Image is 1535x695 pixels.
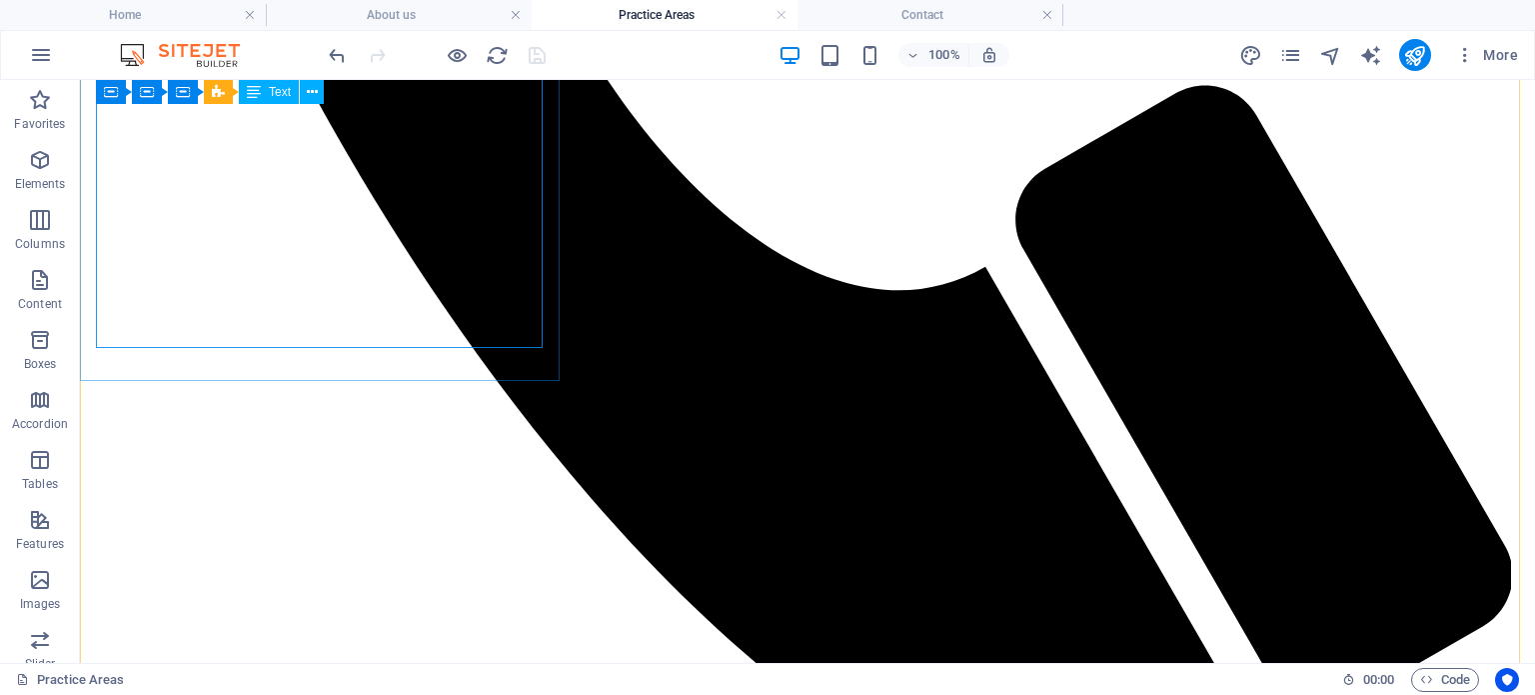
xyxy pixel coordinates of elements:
i: Publish [1403,44,1426,67]
button: pages [1279,43,1303,67]
i: Navigator [1319,44,1342,67]
button: Click here to leave preview mode and continue editing [445,43,469,67]
h6: Session time [1342,668,1395,692]
i: Design (Ctrl+Alt+Y) [1239,44,1262,67]
p: Elements [15,176,66,192]
p: Features [16,536,64,552]
button: More [1447,39,1526,71]
p: Images [20,596,61,612]
img: Editor Logo [115,43,265,67]
span: Text [269,86,291,98]
button: reload [485,43,509,67]
i: Pages (Ctrl+Alt+S) [1279,44,1302,67]
button: undo [325,43,349,67]
button: 100% [898,43,969,67]
span: More [1455,45,1518,65]
i: Undo: Edit headline (Ctrl+Z) [326,44,349,67]
button: publish [1399,39,1431,71]
button: Usercentrics [1495,668,1519,692]
i: AI Writer [1359,44,1382,67]
button: Code [1411,668,1479,692]
p: Favorites [14,116,65,132]
button: design [1239,43,1263,67]
p: Accordion [12,416,68,432]
a: Click to cancel selection. Double-click to open Pages [16,668,124,692]
span: 00 00 [1363,668,1394,692]
p: Slider [25,656,56,672]
button: navigator [1319,43,1343,67]
button: text_generator [1359,43,1383,67]
p: Content [18,296,62,312]
p: Columns [15,236,65,252]
span: Code [1420,668,1470,692]
h4: Contact [797,4,1063,26]
i: Reload page [486,44,509,67]
p: Boxes [24,356,57,372]
span: : [1377,672,1380,687]
h4: Practice Areas [532,4,797,26]
h6: 100% [928,43,960,67]
h4: About us [266,4,532,26]
i: On resize automatically adjust zoom level to fit chosen device. [980,46,998,64]
p: Tables [22,476,58,492]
